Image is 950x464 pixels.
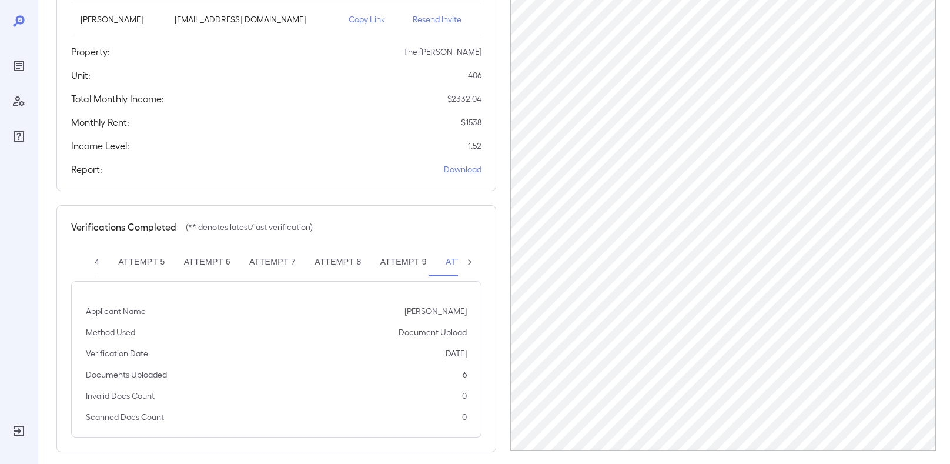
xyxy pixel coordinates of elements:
button: Attempt 10** [436,248,513,276]
p: 406 [468,69,481,81]
h5: Property: [71,45,110,59]
h5: Total Monthly Income: [71,92,164,106]
p: Verification Date [86,348,148,359]
p: [PERSON_NAME] [81,14,156,25]
a: Download [444,163,481,175]
h5: Income Level: [71,139,129,153]
p: Scanned Docs Count [86,411,164,423]
div: Log Out [9,422,28,440]
p: (** denotes latest/last verification) [186,221,313,233]
p: $ 2332.04 [447,93,481,105]
p: 0 [462,411,467,423]
p: [DATE] [443,348,467,359]
h5: Monthly Rent: [71,115,129,129]
div: Reports [9,56,28,75]
p: Resend Invite [413,14,472,25]
p: The [PERSON_NAME] [403,46,481,58]
div: Manage Users [9,92,28,111]
button: Attempt 7 [240,248,305,276]
button: Attempt 5 [109,248,174,276]
h5: Unit: [71,68,91,82]
p: 0 [462,390,467,402]
p: $ 1538 [461,116,481,128]
p: Applicant Name [86,305,146,317]
p: 6 [463,369,467,380]
h5: Verifications Completed [71,220,176,234]
h5: Report: [71,162,102,176]
p: [EMAIL_ADDRESS][DOMAIN_NAME] [175,14,330,25]
button: Attempt 9 [371,248,436,276]
p: 1.52 [468,140,481,152]
p: Documents Uploaded [86,369,167,380]
p: [PERSON_NAME] [404,305,467,317]
div: FAQ [9,127,28,146]
p: Document Upload [399,326,467,338]
button: Attempt 8 [305,248,370,276]
button: Attempt 6 [175,248,240,276]
p: Invalid Docs Count [86,390,155,402]
p: Method Used [86,326,135,338]
p: Copy Link [349,14,394,25]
